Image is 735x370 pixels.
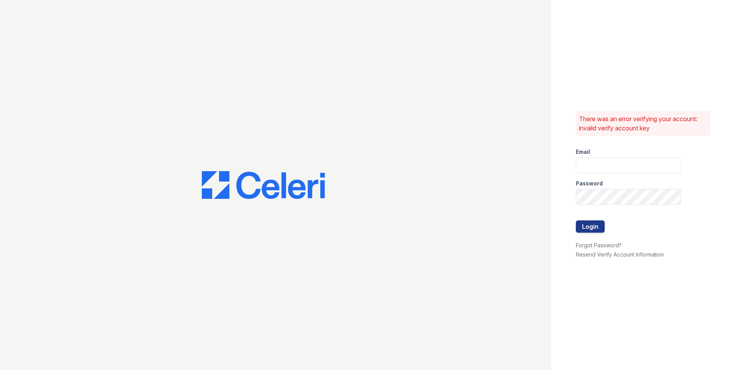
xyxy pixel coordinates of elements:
[576,242,622,248] a: Forgot Password?
[576,251,664,258] a: Resend Verify Account Information
[579,114,707,133] p: There was an error verifying your account: invalid verify account key
[202,171,325,199] img: CE_Logo_Blue-a8612792a0a2168367f1c8372b55b34899dd931a85d93a1a3d3e32e68fde9ad4.png
[576,180,603,187] label: Password
[576,148,590,156] label: Email
[576,220,605,233] button: Login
